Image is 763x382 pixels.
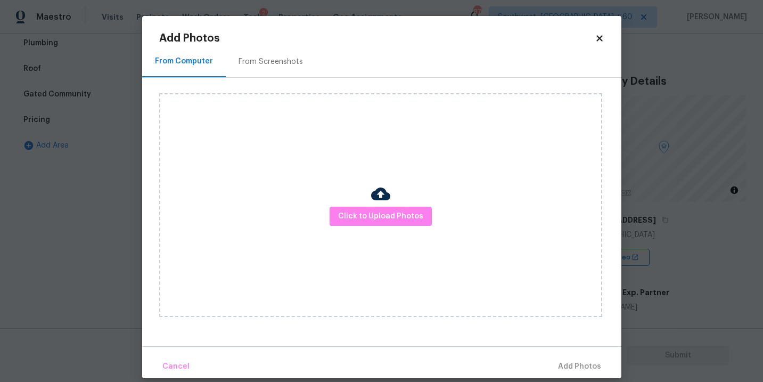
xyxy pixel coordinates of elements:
img: Cloud Upload Icon [371,184,390,204]
div: From Screenshots [239,56,303,67]
span: Cancel [162,360,190,373]
div: From Computer [155,56,213,67]
button: Cancel [158,355,194,378]
button: Click to Upload Photos [330,207,432,226]
h2: Add Photos [159,33,595,44]
span: Click to Upload Photos [338,210,423,223]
